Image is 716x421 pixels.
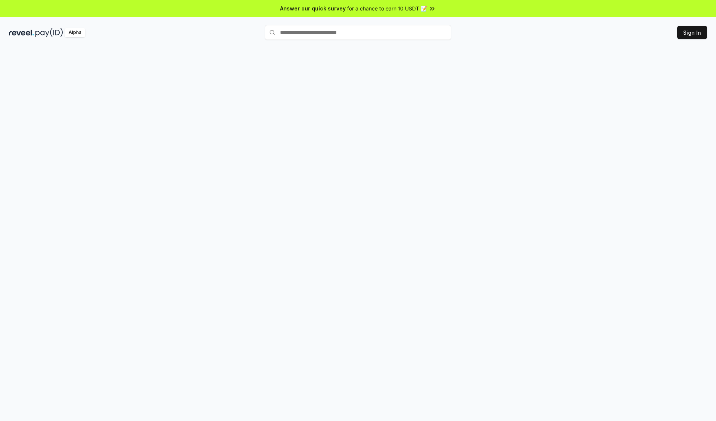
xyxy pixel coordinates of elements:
div: Alpha [65,28,85,37]
button: Sign In [677,26,707,39]
span: for a chance to earn 10 USDT 📝 [347,4,427,12]
img: reveel_dark [9,28,34,37]
img: pay_id [35,28,63,37]
span: Answer our quick survey [280,4,346,12]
